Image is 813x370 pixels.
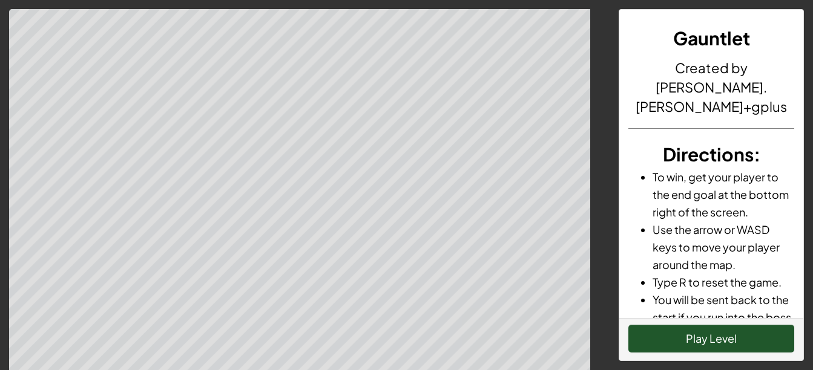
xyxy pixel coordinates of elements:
[628,25,794,52] h3: Gauntlet
[663,143,754,166] span: Directions
[653,168,794,221] li: To win, get your player to the end goal at the bottom right of the screen.
[653,221,794,273] li: Use the arrow or WASD keys to move your player around the map.
[628,325,794,352] button: Play Level
[653,291,794,343] li: You will be sent back to the start if you run into the boss or into spikes.
[653,273,794,291] li: Type R to reset the game.
[628,58,794,116] h4: Created by [PERSON_NAME].[PERSON_NAME]+gplus
[628,141,794,168] h3: :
